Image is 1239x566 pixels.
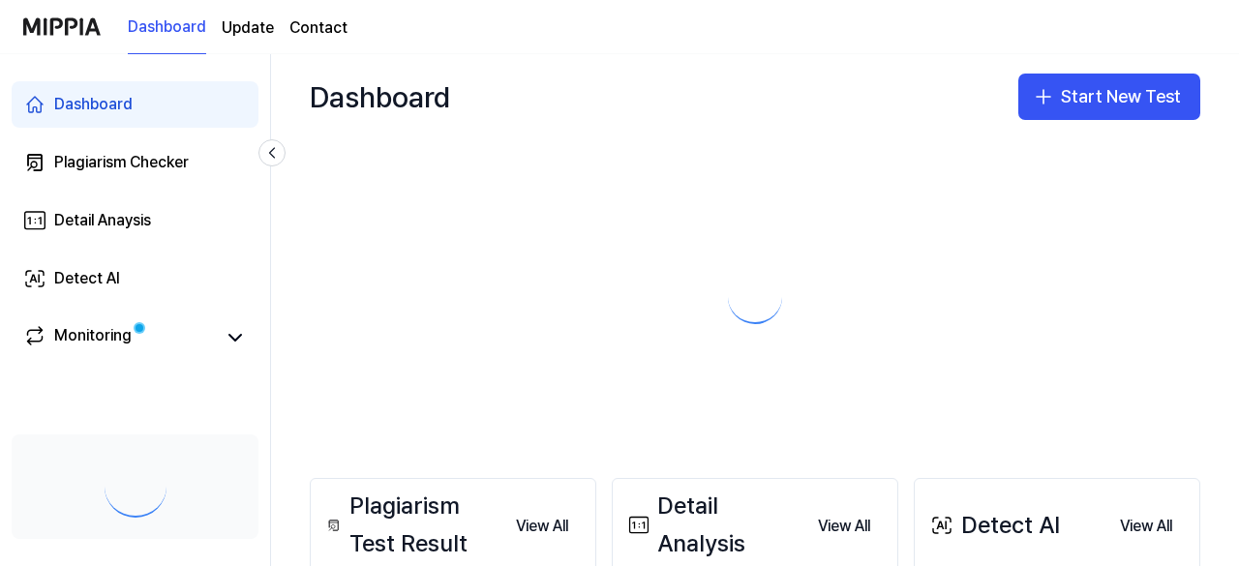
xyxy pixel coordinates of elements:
a: View All [500,505,584,546]
a: Dashboard [128,1,206,54]
div: Dashboard [310,74,450,120]
a: Detail Anaysis [12,197,258,244]
a: Detect AI [12,255,258,302]
a: View All [1104,505,1188,546]
a: View All [802,505,886,546]
button: View All [500,507,584,546]
div: Detail Anaysis [54,209,151,232]
button: Start New Test [1018,74,1200,120]
div: Plagiarism Checker [54,151,189,174]
a: Contact [289,16,348,40]
div: Detail Analysis [624,488,802,562]
button: View All [1104,507,1188,546]
div: Dashboard [54,93,133,116]
div: Detect AI [54,267,120,290]
button: View All [802,507,886,546]
a: Monitoring [23,324,216,351]
a: Dashboard [12,81,258,128]
a: Update [222,16,274,40]
div: Plagiarism Test Result [322,488,500,562]
div: Monitoring [54,324,132,351]
a: Plagiarism Checker [12,139,258,186]
div: Detect AI [926,507,1060,544]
